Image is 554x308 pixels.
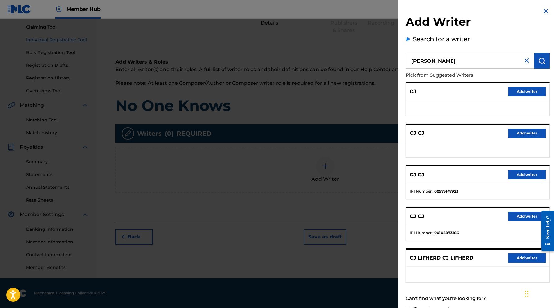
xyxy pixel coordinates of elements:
[508,212,546,221] button: Add writer
[434,188,458,194] strong: 00575147923
[508,170,546,179] button: Add writer
[525,284,529,303] div: Drag
[508,129,546,138] button: Add writer
[7,5,31,14] img: MLC Logo
[410,88,416,95] p: CJ
[406,53,534,69] input: Search writer's name or IPI Number
[66,6,101,13] span: Member Hub
[413,35,470,43] label: Search for a writer
[406,15,550,31] h2: Add Writer
[537,205,554,256] iframe: Resource Center
[523,278,554,308] iframe: Chat Widget
[410,129,424,137] p: CJ CJ
[410,254,473,262] p: CJ LIFHERD CJ LIFHERD
[410,230,433,236] span: IPI Number :
[434,230,459,236] strong: 00104973186
[55,6,63,13] img: Top Rightsholder
[508,87,546,96] button: Add writer
[523,57,530,64] img: close
[538,57,546,65] img: Search Works
[410,213,424,220] p: CJ CJ
[406,292,550,305] div: Can't find what you're looking for?
[508,253,546,263] button: Add writer
[410,171,424,179] p: CJ CJ
[406,69,514,82] p: Pick from Suggested Writers
[410,188,433,194] span: IPI Number :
